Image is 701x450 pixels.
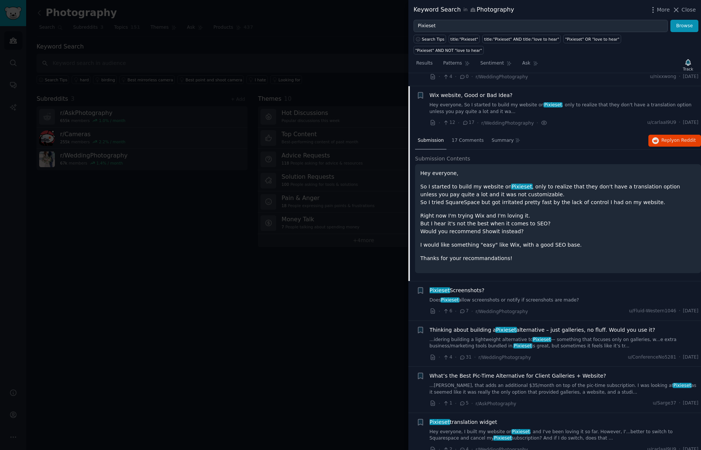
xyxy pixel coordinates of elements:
span: [DATE] [683,308,698,315]
span: 4 [443,74,452,80]
span: · [679,354,680,361]
a: PixiesetScreenshots? [430,287,485,294]
span: Reply [661,137,696,144]
span: · [455,307,457,315]
p: Right now I'm trying Wix and I'm loving it. But I hear it's not the best when it comes to SEO? Wo... [420,212,696,235]
button: Replyon Reddit [648,135,701,147]
span: Pixieset [673,383,692,388]
span: Pixieset [511,184,533,190]
span: Patterns [443,60,462,67]
span: · [679,400,680,407]
span: Ask [522,60,530,67]
p: So I started to build my website on , only to realize that they don't have a translation option u... [420,183,696,206]
a: DoesPixiesetallow screenshots or notify if screenshots are made? [430,297,699,304]
span: · [474,353,476,361]
span: · [679,119,680,126]
span: · [439,400,440,407]
a: Patterns [440,57,472,73]
a: Hey everyone, So I started to build my website onPixieset, only to realize that they don't have a... [430,102,699,115]
span: Results [416,60,433,67]
span: · [455,353,457,361]
button: Track [680,57,696,73]
span: · [455,400,457,407]
span: · [458,119,459,127]
span: u/carlaaI9U9 [647,119,676,126]
span: · [439,353,440,361]
span: u/ConferenceNo5281 [628,354,676,361]
span: [DATE] [683,354,698,361]
div: title:"Pixieset" [451,37,478,42]
p: Thanks for your recommandations! [420,254,696,262]
span: 7 [459,308,468,315]
a: ...[PERSON_NAME], that adds an additional $35/month on top of the pic-time subscription. I was lo... [430,382,699,396]
span: [DATE] [683,74,698,80]
a: What’s the Best Pic-Time Alternative for Client Galleries + Website? [430,372,606,380]
span: More [657,6,670,14]
button: Search Tips [414,35,446,43]
span: Pixieset [513,343,532,349]
span: · [471,73,473,81]
a: title:"Pixieset" AND title:"love to hear" [482,35,561,43]
span: · [679,74,680,80]
span: u/nixxwong [650,74,676,80]
span: on Reddit [674,138,696,143]
span: 17 Comments [452,137,484,144]
span: r/WeddingPhotography [476,309,528,314]
span: 1 [443,400,452,407]
span: Pixieset [511,429,530,434]
a: ...idering building a lightweight alternative toPixieset— something that focuses only on gallerie... [430,337,699,350]
span: · [536,119,538,127]
a: "Pixieset" OR "love to hear" [563,35,621,43]
span: 31 [459,354,471,361]
span: r/WeddingPhotography [476,74,528,79]
span: [DATE] [683,119,698,126]
span: 6 [443,308,452,315]
span: 0 [459,74,468,80]
span: 17 [462,119,474,126]
button: Browse [670,20,698,32]
span: Pixieset [532,337,551,342]
a: "Pixieset" AND NOT "love to hear" [414,46,484,54]
span: r/AskPhotography [476,401,516,406]
div: Keyword Search Photography [414,5,514,15]
span: Pixieset [440,297,459,303]
a: title:"Pixieset" [449,35,480,43]
span: Pixieset [429,419,451,425]
span: · [471,400,473,407]
p: I would like something "easy" like Wix, with a good SEO base. [420,241,696,249]
a: Wix website, Good or Bad Idea? [430,91,513,99]
span: Sentiment [480,60,504,67]
span: Thinking about building a alternative – just galleries, no fluff. Would you use it? [430,326,655,334]
span: Submission [418,137,444,144]
span: · [439,73,440,81]
span: · [455,73,457,81]
a: Ask [520,57,541,73]
span: in [463,7,467,13]
span: · [439,307,440,315]
span: Pixieset [429,287,451,293]
div: "Pixieset" OR "love to hear" [565,37,619,42]
span: Summary [492,137,514,144]
span: Search Tips [422,37,445,42]
button: More [649,6,670,14]
span: · [471,307,473,315]
a: Results [414,57,435,73]
a: Pixiesettranslation widget [430,418,497,426]
div: title:"Pixieset" AND title:"love to hear" [484,37,559,42]
span: 12 [443,119,455,126]
input: Try a keyword related to your business [414,20,668,32]
p: Hey everyone, [420,169,696,177]
span: Close [682,6,696,14]
span: r/WeddingPhotography [482,121,534,126]
button: Close [672,6,696,14]
span: translation widget [430,418,497,426]
span: 5 [459,400,468,407]
span: r/WeddingPhotography [479,355,531,360]
span: [DATE] [683,400,698,407]
span: Screenshots? [430,287,485,294]
a: Thinking about building aPixiesetalternative – just galleries, no fluff. Would you use it? [430,326,655,334]
span: Submission Contents [415,155,470,163]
